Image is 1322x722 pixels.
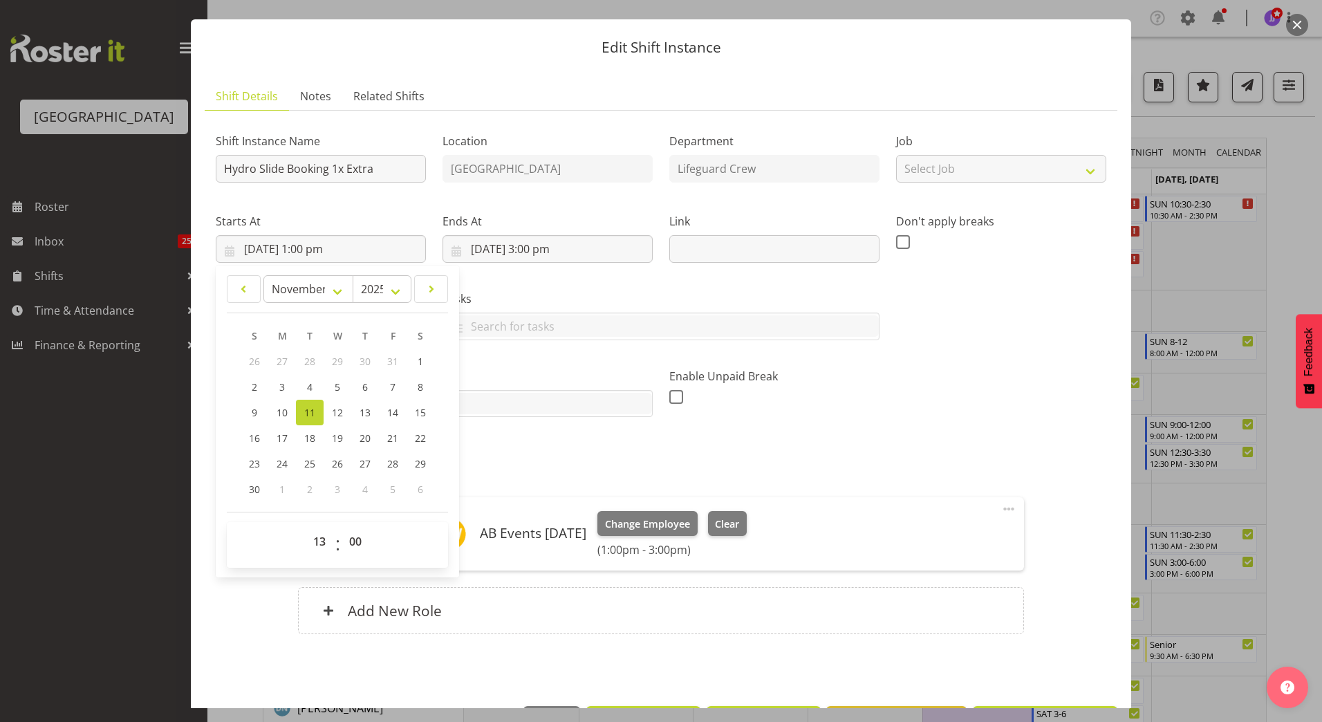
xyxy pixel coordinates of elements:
span: 5 [335,380,340,394]
span: : [335,528,340,562]
label: Location [443,133,653,149]
span: Feedback [1303,328,1315,376]
button: Clear [708,511,747,536]
span: S [418,329,423,342]
span: 16 [249,432,260,445]
a: 13 [351,400,379,425]
a: 18 [296,425,324,451]
input: Click to select... [216,235,426,263]
span: 28 [304,355,315,368]
a: 21 [379,425,407,451]
h6: Add New Role [348,602,442,620]
span: Related Shifts [353,88,425,104]
span: 29 [415,457,426,470]
a: 25 [296,451,324,476]
input: Shift Instance Name [216,155,426,183]
span: 5 [390,483,395,496]
span: 18 [304,432,315,445]
span: 25 [304,457,315,470]
a: 20 [351,425,379,451]
span: T [307,329,313,342]
a: 15 [407,400,434,425]
button: Change Employee [597,511,698,536]
span: M [278,329,287,342]
a: 7 [379,374,407,400]
span: W [333,329,342,342]
a: 29 [407,451,434,476]
span: 2 [307,483,313,496]
a: 8 [407,374,434,400]
a: 30 [241,476,268,502]
label: Ends At [443,213,653,230]
a: 16 [241,425,268,451]
span: 29 [332,355,343,368]
span: 1 [418,355,423,368]
span: 20 [360,432,371,445]
span: Clear [715,517,739,532]
label: Link [669,213,879,230]
span: 1 [279,483,285,496]
span: S [252,329,257,342]
span: 30 [360,355,371,368]
span: 7 [390,380,395,394]
span: F [391,329,395,342]
span: 2 [252,380,257,394]
input: Search for tasks [443,315,879,337]
label: Tasks [443,290,879,307]
span: 19 [332,432,343,445]
a: 1 [407,349,434,374]
a: 23 [241,451,268,476]
span: 27 [360,457,371,470]
label: Job [896,133,1106,149]
a: 14 [379,400,407,425]
span: 27 [277,355,288,368]
a: 28 [379,451,407,476]
a: 24 [268,451,296,476]
a: 2 [241,374,268,400]
a: 12 [324,400,351,425]
span: 13 [360,406,371,419]
p: Edit Shift Instance [205,40,1117,55]
span: 8 [418,380,423,394]
a: 5 [324,374,351,400]
h6: AB Events [DATE] [480,526,586,541]
span: 14 [387,406,398,419]
span: 12 [332,406,343,419]
label: Enable Unpaid Break [669,368,879,385]
span: 3 [279,380,285,394]
h5: Roles [298,464,1023,481]
span: 6 [418,483,423,496]
a: 19 [324,425,351,451]
span: 17 [277,432,288,445]
span: 4 [307,380,313,394]
a: 3 [268,374,296,400]
a: 22 [407,425,434,451]
input: Click to select... [443,235,653,263]
label: Shift Instance Name [216,133,426,149]
label: Starts At [216,213,426,230]
span: 24 [277,457,288,470]
span: 4 [362,483,368,496]
span: T [362,329,368,342]
span: 22 [415,432,426,445]
a: 27 [351,451,379,476]
span: 30 [249,483,260,496]
a: 9 [241,400,268,425]
span: 9 [252,406,257,419]
span: 28 [387,457,398,470]
h6: (1:00pm - 3:00pm) [597,543,747,557]
a: 6 [351,374,379,400]
span: Notes [300,88,331,104]
span: 23 [249,457,260,470]
a: 11 [296,400,324,425]
span: 26 [249,355,260,368]
span: Shift Details [216,88,278,104]
button: Feedback - Show survey [1296,314,1322,408]
a: 26 [324,451,351,476]
span: 26 [332,457,343,470]
a: 10 [268,400,296,425]
span: 15 [415,406,426,419]
span: Change Employee [605,517,690,532]
span: 21 [387,432,398,445]
a: 4 [296,374,324,400]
